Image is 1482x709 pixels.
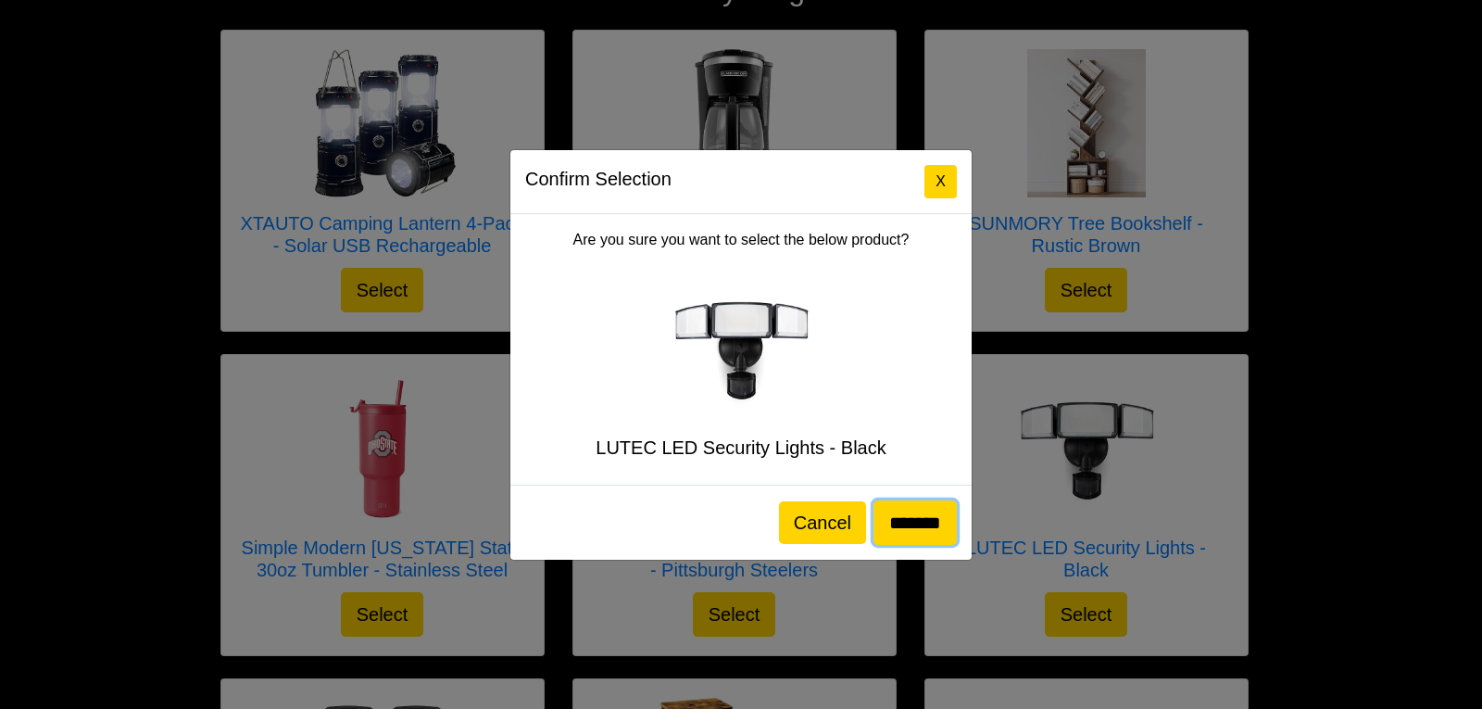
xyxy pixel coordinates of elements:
[667,273,815,422] img: LUTEC LED Security Lights - Black
[525,437,957,459] h5: LUTEC LED Security Lights - Black
[779,501,866,544] button: Cancel
[510,214,972,485] div: Are you sure you want to select the below product?
[525,165,672,193] h5: Confirm Selection
[924,165,957,198] button: Close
